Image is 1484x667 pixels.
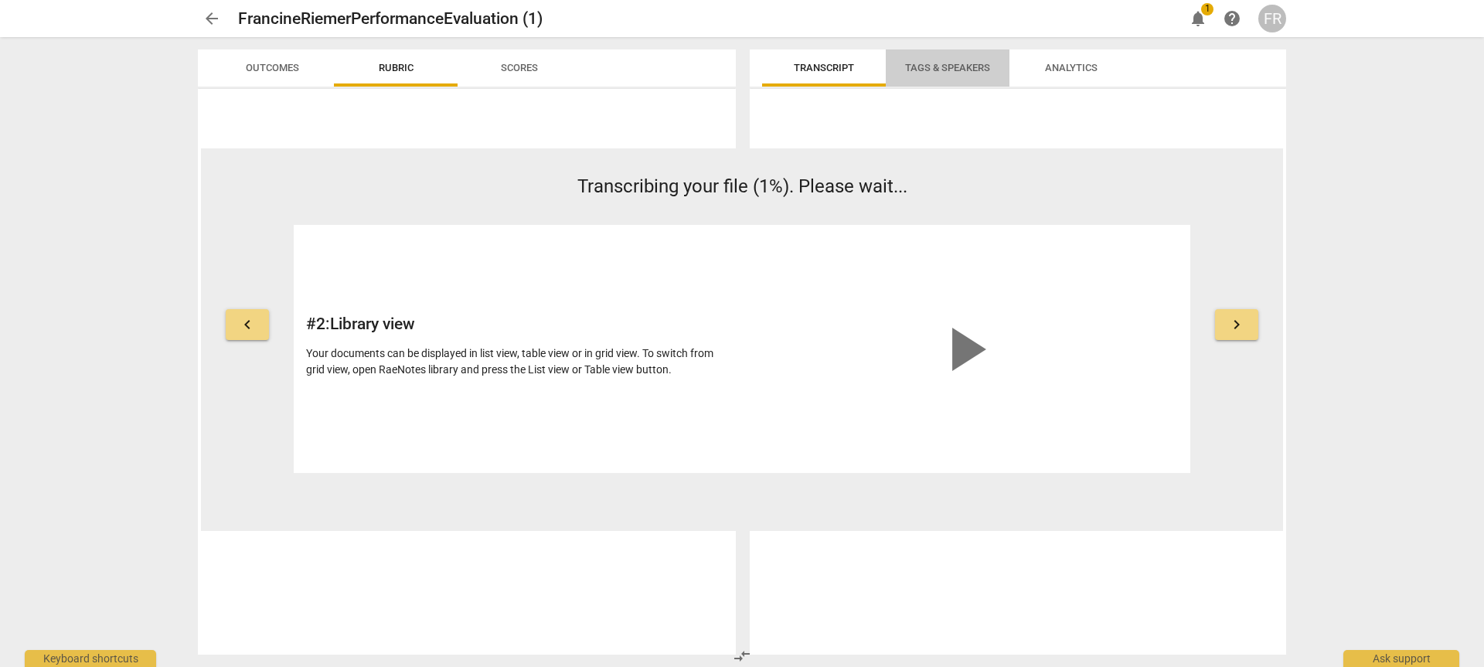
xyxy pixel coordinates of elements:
[577,175,907,197] span: Transcribing your file (1%). Please wait...
[1258,5,1286,32] button: FR
[1227,315,1246,334] span: keyboard_arrow_right
[379,62,414,73] span: Rubric
[238,9,543,29] h2: FrancineRiemerPerformanceEvaluation (1)
[1218,5,1246,32] a: Help
[927,312,1002,386] span: play_arrow
[1201,3,1213,15] span: 1
[1045,62,1098,73] span: Analytics
[238,315,257,334] span: keyboard_arrow_left
[794,62,854,73] span: Transcript
[1343,650,1459,667] div: Ask support
[246,62,299,73] span: Outcomes
[1223,9,1241,28] span: help
[733,647,751,665] span: compare_arrows
[1189,9,1207,28] span: notifications
[501,62,538,73] span: Scores
[1184,5,1212,32] button: Notifications
[25,650,156,667] div: Keyboard shortcuts
[203,9,221,28] span: arrow_back
[905,62,990,73] span: Tags & Speakers
[306,345,733,377] div: Your documents can be displayed in list view, table view or in grid view. To switch from grid vie...
[306,315,733,334] h2: # 2 : Library view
